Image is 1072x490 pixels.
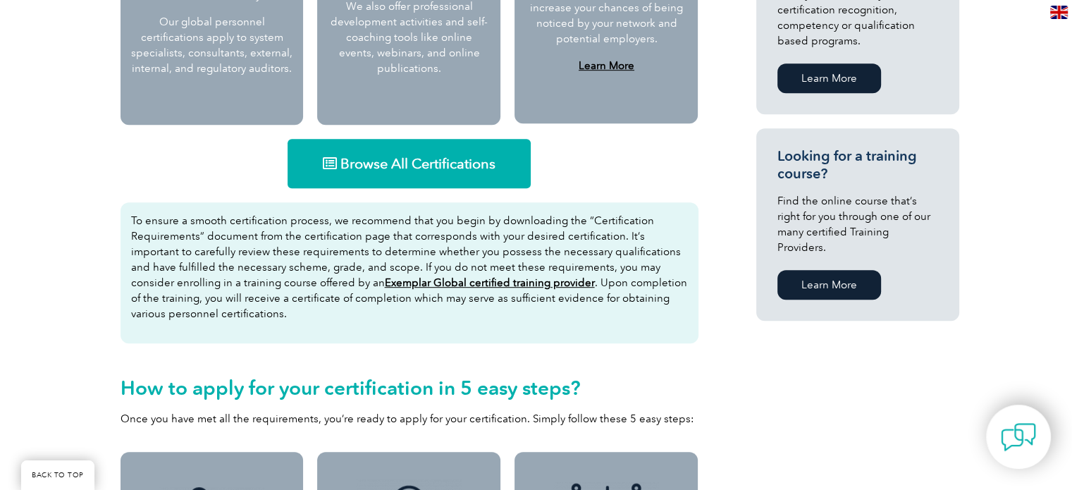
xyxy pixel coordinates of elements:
[777,270,881,300] a: Learn More
[579,59,634,72] a: Learn More
[1001,419,1036,455] img: contact-chat.png
[21,460,94,490] a: BACK TO TOP
[131,213,688,321] p: To ensure a smooth certification process, we recommend that you begin by downloading the “Certifi...
[1050,6,1068,19] img: en
[777,147,938,183] h3: Looking for a training course?
[288,139,531,188] a: Browse All Certifications
[340,157,495,171] span: Browse All Certifications
[121,376,698,399] h2: How to apply for your certification in 5 easy steps?
[121,411,698,427] p: Once you have met all the requirements, you’re ready to apply for your certification. Simply foll...
[131,14,293,76] p: Our global personnel certifications apply to system specialists, consultants, external, internal,...
[385,276,595,289] a: Exemplar Global certified training provider
[777,63,881,93] a: Learn More
[777,193,938,255] p: Find the online course that’s right for you through one of our many certified Training Providers.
